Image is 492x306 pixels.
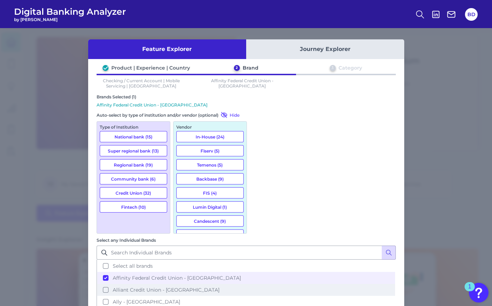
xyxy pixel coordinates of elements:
div: Vendor [176,124,244,130]
div: 3 [330,65,336,71]
button: Temenos (5) [176,159,244,170]
button: FIS (4) [176,187,244,198]
div: Brand [243,65,258,71]
button: Community bank (6) [100,173,167,184]
button: Alkami (7) [176,229,244,241]
span: Select all brands [113,263,153,269]
p: Affinity Federal Credit Union - [GEOGRAPHIC_DATA] [97,102,396,108]
button: In-House (24) [176,131,244,142]
button: Select all brands [97,260,395,272]
button: Hide [218,111,240,118]
button: Backbase (9) [176,173,244,184]
input: Search Individual Brands [97,246,396,260]
button: Super regional bank (13) [100,145,167,156]
div: Auto-select by type of institution and/or vendor (optional) [97,111,247,118]
div: Type of Institution [100,124,167,130]
span: Alliant Credit Union - [GEOGRAPHIC_DATA] [113,287,219,293]
div: 1 [468,287,471,296]
p: Checking / Current Account | Mobile Servicing | [GEOGRAPHIC_DATA] [97,78,186,89]
button: National bank (15) [100,131,167,142]
button: Credit Union (32) [100,187,167,198]
button: Candescent (9) [176,215,244,227]
button: Lumin Digital (1) [176,201,244,213]
span: Ally - [GEOGRAPHIC_DATA] [113,299,180,305]
button: Regional bank (19) [100,159,167,170]
button: Open Resource Center, 1 new notification [469,283,488,302]
button: Fintech (10) [100,201,167,213]
div: Product | Experience | Country [111,65,190,71]
label: Select any Individual Brands [97,237,156,243]
span: Digital Banking Analyzer [14,6,126,17]
div: Category [339,65,362,71]
div: 2 [234,65,240,71]
span: Affinity Federal Credit Union - [GEOGRAPHIC_DATA] [113,275,241,281]
button: BD [465,8,478,21]
div: Brands Selected (1) [97,94,396,99]
button: Alliant Credit Union - [GEOGRAPHIC_DATA] [97,284,395,296]
button: Affinity Federal Credit Union - [GEOGRAPHIC_DATA] [97,272,395,284]
button: Journey Explorer [246,39,404,59]
p: Affinity Federal Credit Union - [GEOGRAPHIC_DATA] [197,78,287,89]
span: by [PERSON_NAME] [14,17,126,22]
button: Feature Explorer [88,39,246,59]
button: Fiserv (5) [176,145,244,156]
